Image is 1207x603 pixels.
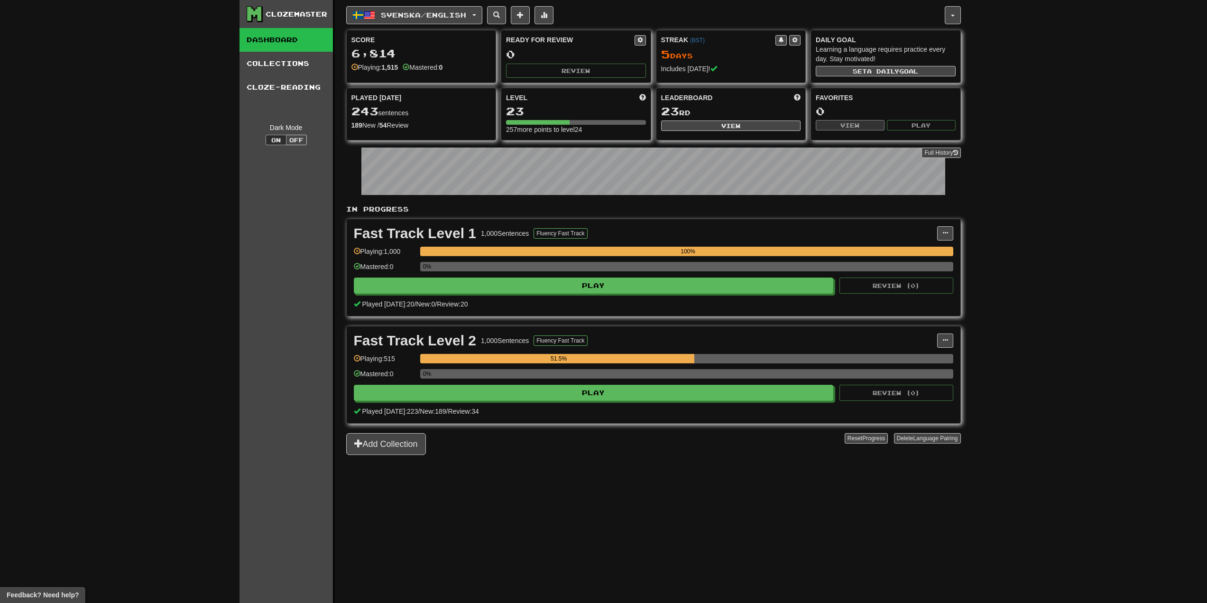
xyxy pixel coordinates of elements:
div: 257 more points to level 24 [506,125,646,134]
span: New: 189 [420,408,446,415]
button: Add Collection [346,433,426,455]
button: Play [887,120,956,130]
div: Streak [661,35,776,45]
span: 23 [661,104,679,118]
div: 0 [506,48,646,60]
div: Playing: 1,000 [354,247,415,262]
span: / [435,300,437,308]
span: Open feedback widget [7,590,79,600]
div: 1,000 Sentences [481,229,529,238]
div: Favorites [816,93,956,102]
div: 23 [506,105,646,117]
button: Review (0) [839,385,953,401]
div: sentences [351,105,491,118]
div: Playing: 515 [354,354,415,370]
div: Playing: [351,63,398,72]
span: Language Pairing [913,435,958,442]
button: DeleteLanguage Pairing [894,433,961,444]
span: Score more points to level up [639,93,646,102]
span: 5 [661,47,670,61]
div: 1,000 Sentences [481,336,529,345]
div: Dark Mode [247,123,326,132]
button: Off [286,135,307,145]
button: ResetProgress [845,433,888,444]
button: Review [506,64,646,78]
button: More stats [534,6,553,24]
div: Includes [DATE]! [661,64,801,74]
strong: 1,515 [381,64,398,71]
span: New: 0 [416,300,435,308]
span: Review: 34 [448,408,479,415]
a: (BST) [690,37,705,44]
div: Ready for Review [506,35,635,45]
div: Mastered: 0 [354,369,415,385]
button: Play [354,385,834,401]
span: This week in points, UTC [794,93,801,102]
div: Score [351,35,491,45]
a: Full History [921,148,960,158]
div: 0 [816,105,956,117]
strong: 54 [379,121,387,129]
button: Fluency Fast Track [534,228,587,239]
div: Day s [661,48,801,61]
span: Svenska / English [381,11,466,19]
button: Svenska/English [346,6,482,24]
a: Cloze-Reading [240,75,333,99]
div: 6,814 [351,47,491,59]
button: Play [354,278,834,294]
span: / [418,408,420,415]
div: Clozemaster [266,9,327,19]
span: Played [DATE]: 223 [362,408,418,415]
span: Review: 20 [437,300,468,308]
span: / [446,408,448,415]
p: In Progress [346,204,961,214]
div: Mastered: 0 [354,262,415,278]
button: View [661,121,801,131]
div: 51.5% [423,354,695,363]
div: Learning a language requires practice every day. Stay motivated! [816,45,956,64]
div: New / Review [351,121,491,130]
button: On [266,135,286,145]
button: Fluency Fast Track [534,335,587,346]
span: 243 [351,104,378,118]
a: Collections [240,52,333,75]
span: Progress [862,435,885,442]
div: 100% [423,247,953,256]
span: Played [DATE] [351,93,402,102]
button: Seta dailygoal [816,66,956,76]
div: Daily Goal [816,35,956,45]
strong: 0 [439,64,443,71]
a: Dashboard [240,28,333,52]
span: Level [506,93,527,102]
div: Mastered: [403,63,442,72]
span: Played [DATE]: 20 [362,300,414,308]
div: Fast Track Level 2 [354,334,477,348]
button: Add sentence to collection [511,6,530,24]
button: Review (0) [839,278,953,294]
button: View [816,120,885,130]
strong: 189 [351,121,362,129]
span: a daily [867,68,899,74]
div: rd [661,105,801,118]
div: Fast Track Level 1 [354,226,477,241]
span: Leaderboard [661,93,713,102]
button: Search sentences [487,6,506,24]
span: / [415,300,416,308]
